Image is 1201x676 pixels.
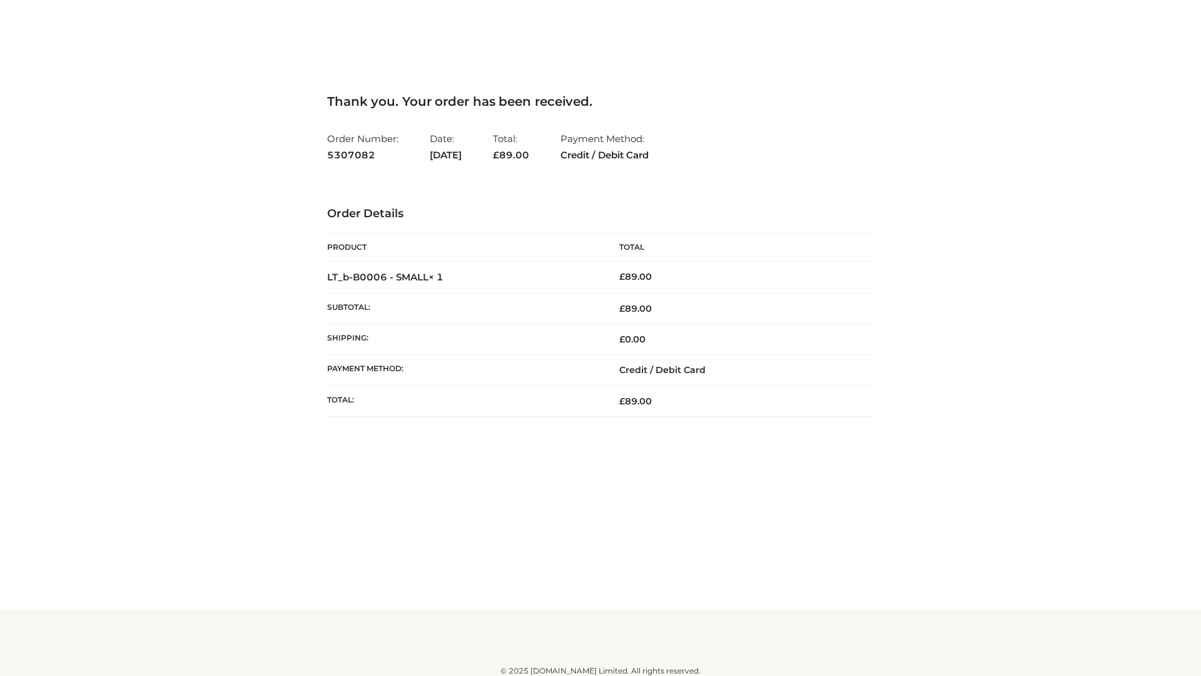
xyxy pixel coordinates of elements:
th: Product [327,233,600,262]
span: 89.00 [619,396,652,407]
th: Total: [327,386,600,416]
td: Credit / Debit Card [600,355,874,386]
th: Total [600,233,874,262]
th: Payment method: [327,355,600,386]
h3: Order Details [327,207,874,221]
span: £ [619,303,625,314]
li: Order Number: [327,128,398,166]
li: Date: [430,128,462,166]
span: £ [619,271,625,282]
span: £ [619,334,625,345]
strong: 5307082 [327,147,398,163]
span: 89.00 [619,303,652,314]
strong: [DATE] [430,147,462,163]
strong: LT_b-B0006 - SMALL [327,271,443,283]
span: £ [619,396,625,407]
li: Total: [493,128,529,166]
bdi: 89.00 [619,271,652,282]
th: Subtotal: [327,293,600,324]
strong: Credit / Debit Card [560,147,649,163]
h3: Thank you. Your order has been received. [327,94,874,109]
strong: × 1 [428,271,443,283]
li: Payment Method: [560,128,649,166]
bdi: 0.00 [619,334,646,345]
span: £ [493,149,499,161]
th: Shipping: [327,324,600,355]
span: 89.00 [493,149,529,161]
